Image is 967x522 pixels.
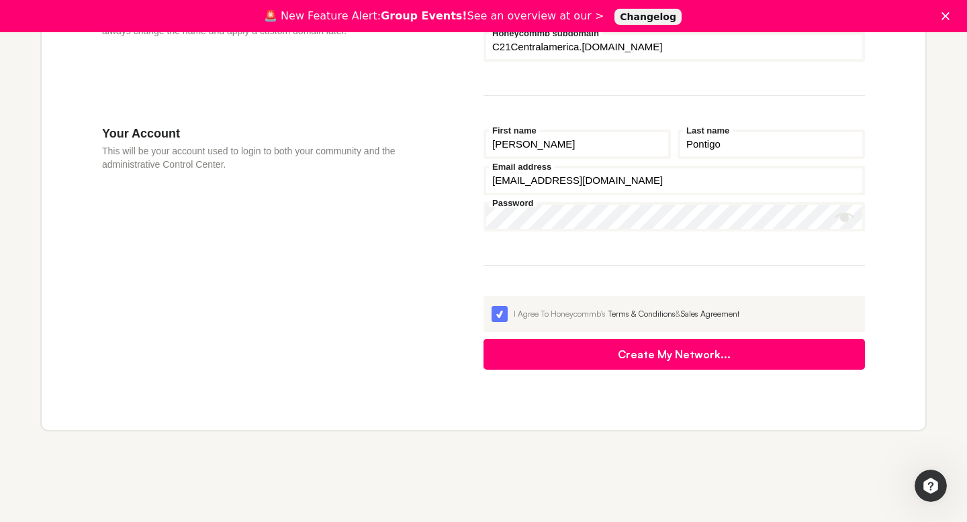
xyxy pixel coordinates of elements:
label: Last name [683,126,733,135]
input: Last name [678,129,865,159]
label: Email address [489,162,555,171]
div: I Agree To Honeycommb's & [514,308,857,320]
div: Close [941,12,955,20]
a: Terms & Conditions [608,309,676,319]
input: Email address [483,166,865,195]
p: This will be your account used to login to both your community and the administrative Control Cen... [102,144,403,171]
iframe: Intercom live chat [915,470,947,502]
button: Show password [835,207,855,227]
a: Changelog [614,9,682,25]
input: First name [483,129,671,159]
span: Create My Network... [497,348,851,361]
div: 🚨 New Feature Alert: See an overview at our > [264,9,604,23]
b: Group Events! [381,9,467,22]
label: First name [489,126,540,135]
a: Sales Agreement [681,309,739,319]
h3: Your Account [102,126,403,141]
button: Create My Network... [483,339,865,370]
label: Honeycommb subdomain [489,29,602,38]
input: your-subdomain.honeycommb.com [483,32,865,62]
label: Password [489,199,537,207]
